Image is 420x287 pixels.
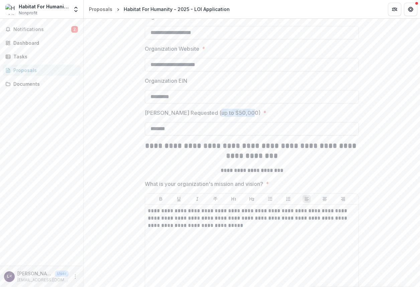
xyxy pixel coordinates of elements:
img: Habitat For Humanity International Inc. [5,4,16,15]
button: Align Center [321,195,329,203]
p: [PERSON_NAME] <[EMAIL_ADDRESS][DOMAIN_NAME]> <[EMAIL_ADDRESS][DOMAIN_NAME]> [17,270,52,277]
div: Tasks [13,53,75,60]
button: Align Right [339,195,347,203]
div: Dashboard [13,39,75,46]
button: Get Help [404,3,417,16]
button: Bold [157,195,165,203]
button: More [71,273,79,281]
span: 2 [71,26,78,33]
div: Habitat For Humanity - 2025 - LOI Application [124,6,230,13]
button: Bullet List [266,195,274,203]
button: Partners [388,3,401,16]
a: Documents [3,78,81,89]
p: [PERSON_NAME] Requested (up to $50,000) [145,109,260,117]
p: Organization Website [145,45,199,53]
button: Strike [211,195,219,203]
div: Documents [13,80,75,87]
a: Proposals [86,4,115,14]
p: What is your organization's mission and vision? [145,180,263,188]
nav: breadcrumb [86,4,232,14]
span: Notifications [13,27,71,32]
button: Italicize [193,195,201,203]
button: Ordered List [284,195,292,203]
span: Nonprofit [19,10,37,16]
button: Heading 2 [248,195,256,203]
a: Dashboard [3,37,81,48]
a: Proposals [3,65,81,76]
div: Habitat For Humanity International Inc. [19,3,69,10]
p: User [55,271,69,277]
button: Heading 1 [230,195,238,203]
div: Lee <ljerstad@habitat.org> <ljerstad@habitat.org> [7,274,12,279]
button: Align Left [303,195,311,203]
button: Notifications2 [3,24,81,35]
div: Proposals [13,67,75,74]
button: Underline [175,195,183,203]
p: Organization EIN [145,77,187,85]
a: Tasks [3,51,81,62]
p: [EMAIL_ADDRESS][DOMAIN_NAME] [17,277,69,283]
div: Proposals [89,6,112,13]
button: Open entity switcher [71,3,81,16]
